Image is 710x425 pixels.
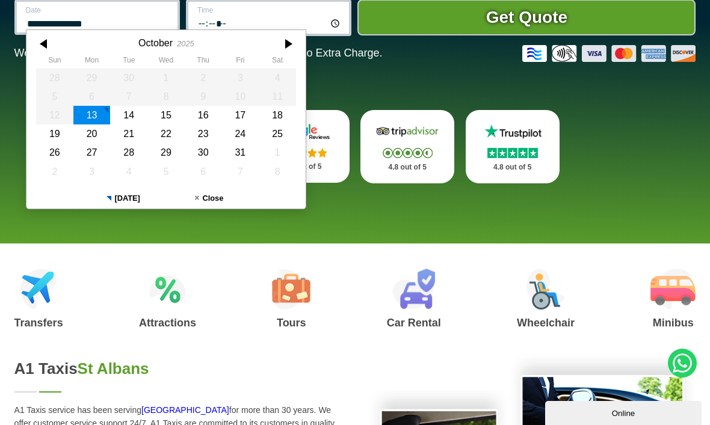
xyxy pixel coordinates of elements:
div: 07 October 2025 [110,87,147,106]
p: We Now Accept Card & Contactless Payment In [14,47,383,60]
h2: A1 Taxis [14,359,342,378]
div: 15 October 2025 [147,106,185,124]
div: 06 October 2025 [73,87,110,106]
h3: Attractions [139,317,196,328]
div: 28 October 2025 [110,143,147,162]
th: Sunday [36,56,73,68]
div: 24 October 2025 [221,124,259,143]
th: Monday [73,56,110,68]
label: Date [26,7,170,14]
div: 04 October 2025 [259,69,296,87]
h3: Tours [272,317,310,328]
th: Friday [221,56,259,68]
p: 4.8 out of 5 [374,160,441,175]
div: 01 October 2025 [147,69,185,87]
div: 12 October 2025 [36,106,73,124]
div: 23 October 2025 [184,124,221,143]
h3: Wheelchair [517,317,575,328]
img: Minibus [650,269,696,310]
div: 08 October 2025 [147,87,185,106]
h3: Transfers [14,317,63,328]
img: Wheelchair [526,269,565,310]
div: 2025 [177,39,194,48]
img: Attractions [149,269,186,310]
div: 13 October 2025 [73,106,110,124]
div: 07 November 2025 [221,162,259,181]
img: Tripadvisor [374,123,441,140]
div: 09 October 2025 [184,87,221,106]
div: October [138,37,173,49]
div: 02 October 2025 [184,69,221,87]
div: 04 November 2025 [110,162,147,181]
div: 03 October 2025 [221,69,259,87]
th: Saturday [259,56,296,68]
div: 14 October 2025 [110,106,147,124]
button: [DATE] [80,188,166,209]
div: 05 November 2025 [147,162,185,181]
div: 31 October 2025 [221,143,259,162]
div: 16 October 2025 [184,106,221,124]
div: 29 September 2025 [73,69,110,87]
img: Tours [272,269,310,310]
iframe: chat widget [545,399,704,425]
p: 4.8 out of 5 [479,160,546,175]
th: Tuesday [110,56,147,68]
div: 21 October 2025 [110,124,147,143]
div: 11 October 2025 [259,87,296,106]
div: 30 September 2025 [110,69,147,87]
img: Car Rental [392,269,435,310]
th: Thursday [184,56,221,68]
div: 30 October 2025 [184,143,221,162]
img: Airport Transfers [20,269,57,310]
div: 29 October 2025 [147,143,185,162]
div: 18 October 2025 [259,106,296,124]
button: Close [166,188,252,209]
div: 10 October 2025 [221,87,259,106]
img: Stars [383,148,433,158]
img: Credit And Debit Cards [522,45,696,62]
div: 03 November 2025 [73,162,110,181]
span: The Car at No Extra Charge. [244,47,382,59]
h3: Car Rental [387,317,441,328]
a: Tripadvisor Stars 4.8 out of 5 [360,110,454,183]
span: St Albans [78,359,149,378]
div: 28 September 2025 [36,69,73,87]
a: [GEOGRAPHIC_DATA] [141,405,229,415]
div: 05 October 2025 [36,87,73,106]
label: Time [197,7,342,14]
div: 19 October 2025 [36,124,73,143]
img: Stars [487,148,538,158]
div: 17 October 2025 [221,106,259,124]
div: 02 November 2025 [36,162,73,181]
div: 26 October 2025 [36,143,73,162]
div: 08 November 2025 [259,162,296,181]
div: 06 November 2025 [184,162,221,181]
div: 20 October 2025 [73,124,110,143]
th: Wednesday [147,56,185,68]
div: 01 November 2025 [259,143,296,162]
img: Trustpilot [479,123,546,140]
div: 27 October 2025 [73,143,110,162]
div: 22 October 2025 [147,124,185,143]
h3: Minibus [650,317,696,328]
div: 25 October 2025 [259,124,296,143]
a: Trustpilot Stars 4.8 out of 5 [466,110,560,183]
